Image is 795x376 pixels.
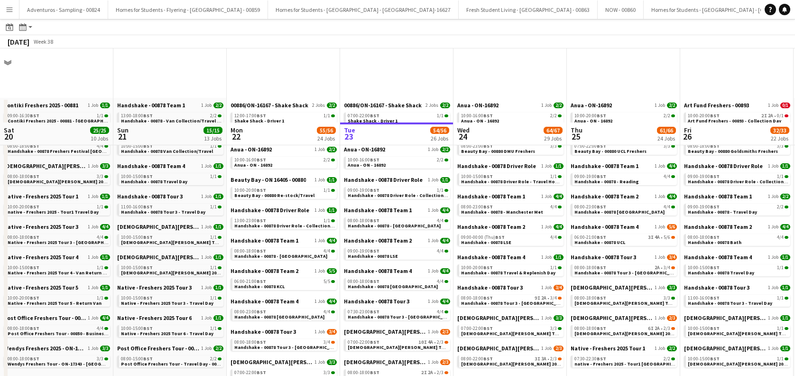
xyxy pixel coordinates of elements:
[30,234,39,240] span: BST
[234,188,266,193] span: 10:00-20:00
[121,113,153,118] span: 13:00-18:00
[667,194,677,199] span: 4/4
[571,223,677,254] div: Handshake - 00878 Team 41 Job5/606:00-21:00BST3I4A•5/6Handshake - 00878 UCL
[437,188,444,193] span: 1/1
[4,193,78,200] span: Native - Freshers 2025 Tour 1
[231,207,337,237] div: Handshake - 00878 Driver Role1 Job1/113:00-23:00BST1/1Handshake - 00878 Driver Role - Collection ...
[667,224,677,230] span: 5/6
[348,188,379,193] span: 09:00-19:00
[121,118,225,124] span: Handshake - 00878 - Van Collection/Travel Day
[344,146,450,153] a: Anua - ON-168921 Job2/2
[428,207,438,213] span: 1 Job
[461,173,562,184] a: 10:00-15:00BST1/1Handshake - 00878 Driver Role - Travel Home
[117,223,199,230] span: Lady Garden 2025 Tour 1 - 00848
[440,207,450,213] span: 4/4
[213,103,223,108] span: 2/2
[4,132,110,162] div: Handshake - 00878 Team 41 Job4/408:00-18:00BST4/4Handshake - 00878 Freshers Festival [GEOGRAPHIC_...
[461,205,493,209] span: 08:00-23:00
[348,113,379,118] span: 07:00-22:00
[684,132,790,162] div: Beauty Bay - ON 16405 - 008801 Job3/308:00-18:00BST3/3Beauty Bay - 00880 Goldsmiths Freshers
[344,207,450,214] a: Handshake - 00878 Team 11 Job4/4
[440,177,450,183] span: 1/1
[121,143,222,154] a: 10:00-15:00BST1/1Handshake - 00878 Van Collection/Travel
[210,205,217,209] span: 1/1
[664,205,670,209] span: 4/4
[461,113,562,123] a: 10:00-16:00BST2/2Anua - ON - 16892
[461,204,562,215] a: 08:00-23:00BST4/4Handshake - 00878 - Manchester Met
[348,113,448,123] a: 07:00-22:00BST1/1Shake Shack - Driver 1
[780,224,790,230] span: 4/4
[777,205,784,209] span: 2/2
[117,132,223,162] div: Handshake - 00878 Team 21 Job1/110:00-15:00BST1/1Handshake - 00878 Van Collection/Travel
[231,102,308,109] span: 00886/ON-16167 - Shake Shack
[457,102,499,109] span: Anua - ON-16892
[437,113,444,118] span: 1/1
[100,194,110,199] span: 1/1
[571,162,677,193] div: Handshake - 00878 Team 11 Job4/409:00-19:00BST4/4Handshake - 00878 - Reading
[574,144,606,149] span: 07:00-22:00
[97,174,103,179] span: 3/3
[483,113,493,119] span: BST
[688,113,788,118] div: •
[684,162,790,169] a: Handshake - 00878 Driver Role1 Job1/1
[768,113,773,118] span: 2A
[571,193,677,200] a: Handshake - 00878 Team 21 Job4/4
[117,162,185,169] span: Handshake - 00878 Team 4
[4,162,86,169] span: Lady Garden 2025 Tour 2 - 00848
[344,102,422,109] span: 00886/ON-16167 - Shake Shack
[597,143,606,149] span: BST
[550,113,557,118] span: 2/2
[428,177,438,183] span: 1 Job
[121,113,222,123] a: 13:00-18:00BST2/2Handshake - 00878 - Van Collection/Travel Day
[201,194,212,199] span: 1 Job
[710,143,720,149] span: BST
[780,103,790,108] span: 0/1
[100,224,110,230] span: 4/4
[4,193,110,223] div: Native - Freshers 2025 Tour 11 Job1/110:00-20:00BST1/1native - Freshers 2025 - Tour1 Travel Day
[8,179,190,185] span: Lady Garden 2025 Tour 2 - 00848 - University of York
[684,102,749,109] span: Art Fund Freshers - 00893
[483,204,493,210] span: BST
[268,0,459,19] button: Homes for Students - [GEOGRAPHIC_DATA] - [GEOGRAPHIC_DATA]-16627
[457,102,564,132] div: Anua - ON-168921 Job2/210:00-16:00BST2/2Anua - ON - 16892
[8,205,39,209] span: 10:00-20:00
[688,173,788,184] a: 09:00-19:00BST1/1Handshake - 00878 Driver Role - Collection & Drop Off
[344,146,385,153] span: Anua - ON-16892
[344,146,450,176] div: Anua - ON-168921 Job2/210:00-16:00BST2/2Anua - ON - 16892
[231,207,337,214] a: Handshake - 00878 Driver Role1 Job1/1
[231,207,309,214] span: Handshake - 00878 Driver Role
[461,144,493,149] span: 08:00-23:00
[571,102,677,109] a: Anua - ON-168921 Job2/2
[664,144,670,149] span: 3/3
[554,163,564,169] span: 1/1
[344,207,412,214] span: Handshake - 00878 Team 1
[571,193,677,223] div: Handshake - 00878 Team 21 Job4/408:00-23:00BST4/4Handshake - 00878 [GEOGRAPHIC_DATA]
[428,147,438,152] span: 1 Job
[461,143,562,154] a: 08:00-23:00BST3/3Beauty Bay - 00880 DMU Freshers
[780,163,790,169] span: 1/1
[210,174,217,179] span: 1/1
[201,103,212,108] span: 1 Job
[231,146,272,153] span: Anua - ON-16892
[571,223,677,230] a: Handshake - 00878 Team 41 Job5/6
[117,162,223,169] a: Handshake - 00878 Team 41 Job1/1
[234,223,355,229] span: Handshake - 00878 Driver Role - Collection & Drop Off
[655,163,665,169] span: 1 Job
[213,224,223,230] span: 1/1
[4,102,110,109] a: Contiki Freshers 2025 - 008811 Job1/1
[327,177,337,183] span: 1/1
[4,223,110,230] a: Native - Freshers 2025 Tour 31 Job4/4
[4,102,110,132] div: Contiki Freshers 2025 - 008811 Job1/109:00-16:30BST1/1Contiki Freshers 2025 - 00881 - [GEOGRAPHIC...
[257,113,266,119] span: BST
[684,223,752,230] span: Handshake - 00878 Team 2
[684,102,790,109] a: Art Fund Freshers - 008931 Job0/1
[574,118,612,124] span: Anua - ON - 16892
[117,193,223,200] a: Handshake - 00878 Tour 31 Job1/1
[348,218,379,223] span: 08:00-18:00
[121,173,222,184] a: 10:00-15:00BST1/1Handshake - 00878 Travel Day
[688,113,788,123] a: 10:00-20:00BST2I2A•0/1Art Fund Freshers - 00893 - Collection Day
[257,187,266,193] span: BST
[768,194,778,199] span: 1 Job
[574,173,675,184] a: 09:00-19:00BST4/4Handshake - 00878 - Reading
[314,147,325,152] span: 1 Job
